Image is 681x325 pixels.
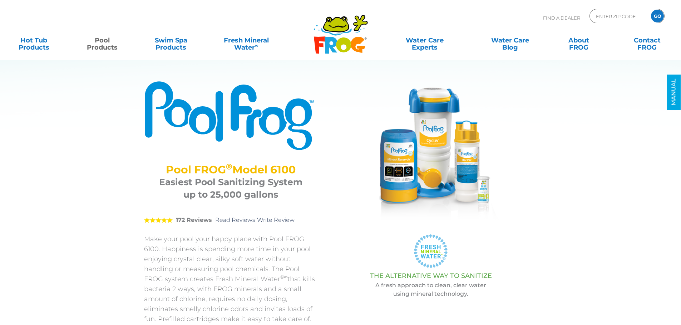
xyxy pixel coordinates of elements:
[226,162,232,172] sup: ®
[667,75,681,110] a: MANUAL
[552,33,605,47] a: AboutFROG
[144,206,317,234] div: |
[543,9,580,27] p: Find A Dealer
[651,10,664,22] input: GO
[257,217,295,223] a: Write Review
[255,42,258,48] sup: ∞
[7,33,60,47] a: Hot TubProducts
[153,163,309,176] h2: Pool FROG Model 6100
[595,11,643,21] input: Zip Code Form
[215,217,255,223] a: Read Reviews
[144,33,198,47] a: Swim SpaProducts
[280,274,288,280] sup: ®∞
[144,80,317,151] img: Product Logo
[621,33,674,47] a: ContactFROG
[335,281,527,298] p: A fresh approach to clean, clear water using mineral technology.
[176,217,212,223] strong: 172 Reviews
[153,176,309,201] h3: Easiest Pool Sanitizing System up to 25,000 gallons
[76,33,129,47] a: PoolProducts
[335,272,527,279] h3: THE ALTERNATIVE WAY TO SANITIZE
[144,217,173,223] span: 5
[213,33,280,47] a: Fresh MineralWater∞
[381,33,468,47] a: Water CareExperts
[483,33,537,47] a: Water CareBlog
